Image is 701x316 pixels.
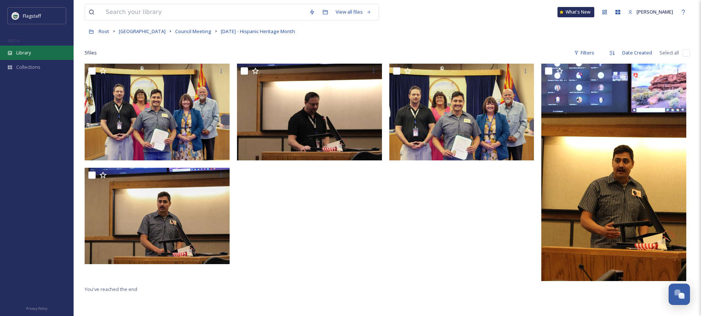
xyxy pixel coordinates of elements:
[541,64,686,281] img: IMG_6607.jpeg
[85,49,97,56] span: 5 file s
[237,64,382,160] img: IMG_6601.jpeg
[175,28,211,35] span: Council Meeting
[119,27,166,36] a: [GEOGRAPHIC_DATA]
[557,7,594,17] a: What's New
[175,27,211,36] a: Council Meeting
[26,306,47,311] span: Privacy Policy
[221,28,295,35] span: [DATE] - Hispanic Heritage Month
[99,27,109,36] a: Root
[85,286,137,292] span: You've reached the end
[389,64,534,160] img: IMG_6603.jpeg
[12,12,19,19] img: images%20%282%29.jpeg
[624,5,677,19] a: [PERSON_NAME]
[26,303,47,312] a: Privacy Policy
[7,38,20,43] span: MEDIA
[16,49,31,56] span: Library
[119,28,166,35] span: [GEOGRAPHIC_DATA]
[99,28,109,35] span: Root
[16,64,40,71] span: Collections
[669,284,690,305] button: Open Chat
[619,46,656,60] div: Date Created
[23,13,41,19] span: Flagstaff
[659,49,679,56] span: Select all
[221,27,295,36] a: [DATE] - Hispanic Heritage Month
[85,168,230,264] img: IMG_6612.jpeg
[570,46,598,60] div: Filters
[85,64,230,160] img: IMG_6602.jpeg
[637,8,673,15] span: [PERSON_NAME]
[332,5,375,19] a: View all files
[102,4,305,20] input: Search your library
